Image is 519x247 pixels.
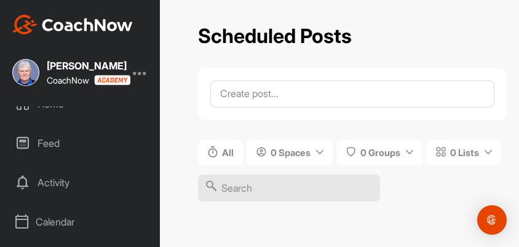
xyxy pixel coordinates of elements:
[222,146,234,159] span: All
[198,140,243,165] button: All
[7,167,154,198] div: Activity
[198,174,380,202] input: Search
[336,140,422,165] button: 0 Groups
[47,75,127,85] div: CoachNow
[360,146,400,159] span: 0 Groups
[7,128,154,159] div: Feed
[47,61,127,71] div: [PERSON_NAME]
[247,140,333,165] button: 0 Spaces
[12,15,133,34] img: CoachNow
[12,59,39,86] img: square_7ec8dd3f92ac453d49b073171bfb53bc.jpg
[477,205,507,235] div: Open Intercom Messenger
[198,25,352,49] h2: Scheduled Posts
[450,146,479,159] span: 0 Lists
[7,206,154,237] div: Calendar
[271,146,311,159] span: 0 Spaces
[94,75,130,85] img: CoachNow acadmey
[426,140,501,165] button: 0 Lists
